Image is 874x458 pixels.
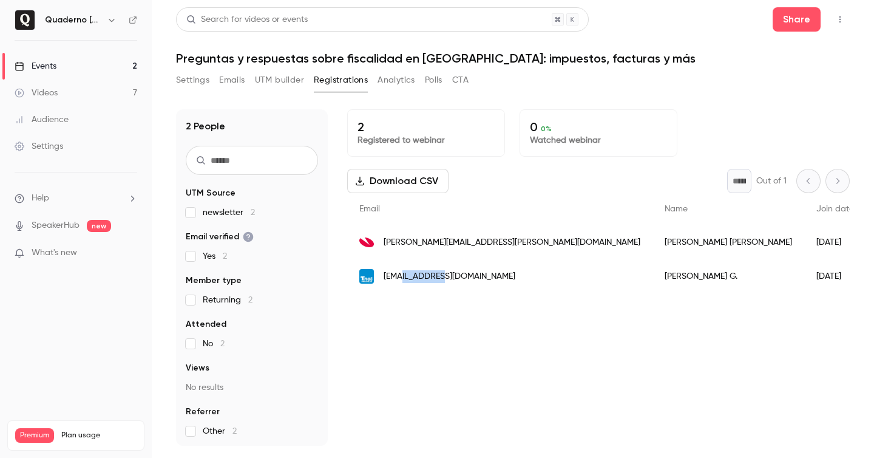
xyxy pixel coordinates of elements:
[255,70,304,90] button: UTM builder
[530,120,667,134] p: 0
[15,140,63,152] div: Settings
[15,114,69,126] div: Audience
[541,125,552,133] span: 0 %
[87,220,111,232] span: new
[359,235,374,250] img: visma.com
[357,134,495,146] p: Registered to webinar
[219,70,245,90] button: Emails
[530,134,667,146] p: Watched webinar
[186,187,318,437] section: facet-groups
[32,247,77,259] span: What's new
[61,431,137,440] span: Plan usage
[425,70,442,90] button: Polls
[804,225,866,259] div: [DATE]
[15,87,58,99] div: Videos
[45,14,102,26] h6: Quaderno [GEOGRAPHIC_DATA]
[32,219,80,232] a: SpeakerHub
[220,340,225,348] span: 2
[347,169,449,193] button: Download CSV
[176,70,209,90] button: Settings
[359,205,380,213] span: Email
[186,187,235,199] span: UTM Source
[15,192,137,205] li: help-dropdown-opener
[452,70,469,90] button: CTA
[248,296,252,304] span: 2
[15,428,54,443] span: Premium
[773,7,821,32] button: Share
[816,205,854,213] span: Join date
[203,294,252,306] span: Returning
[384,270,515,283] span: [EMAIL_ADDRESS][DOMAIN_NAME]
[203,425,237,437] span: Other
[223,252,227,261] span: 2
[186,275,242,287] span: Member type
[652,259,804,293] div: [PERSON_NAME] G.
[186,318,226,330] span: Attended
[186,406,220,418] span: Referrer
[359,269,374,284] img: tinet.org
[652,225,804,259] div: [PERSON_NAME] [PERSON_NAME]
[186,362,209,374] span: Views
[384,236,640,249] span: [PERSON_NAME][EMAIL_ADDRESS][PERSON_NAME][DOMAIN_NAME]
[32,192,49,205] span: Help
[15,60,56,72] div: Events
[251,208,255,217] span: 2
[186,381,318,394] p: No results
[186,13,308,26] div: Search for videos or events
[15,10,35,30] img: Quaderno España
[665,205,688,213] span: Name
[186,119,225,134] h1: 2 People
[232,427,237,436] span: 2
[203,207,255,219] span: newsletter
[186,231,254,243] span: Email verified
[123,248,137,259] iframe: Noticeable Trigger
[203,338,225,350] span: No
[357,120,495,134] p: 2
[378,70,415,90] button: Analytics
[804,259,866,293] div: [DATE]
[314,70,368,90] button: Registrations
[176,51,850,66] h1: Preguntas y respuestas sobre fiscalidad en [GEOGRAPHIC_DATA]: impuestos, facturas y más
[203,250,227,262] span: Yes
[756,175,787,187] p: Out of 1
